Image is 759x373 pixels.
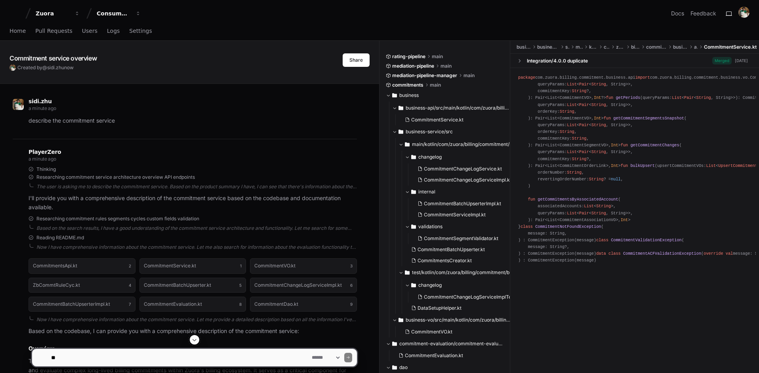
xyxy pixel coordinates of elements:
span: fun [606,95,613,100]
button: CommitmentVO.kt [402,326,506,337]
span: mediation-pipeline-manager [392,72,457,79]
span: String [572,89,587,93]
button: CommitmentService.kt1 [139,258,246,273]
button: CommitmentEvaluation.kt8 [139,297,246,312]
span: getCommitmentsByAssociatedAccount [538,197,618,202]
div: Zuora [36,9,70,17]
span: data [596,251,606,256]
svg: Directory [411,187,416,197]
a: Docs [671,9,684,17]
h1: CommitmentBatchUpserter.kt [144,283,211,288]
span: business-api [537,44,559,50]
span: business [673,44,687,50]
span: Logs [107,28,120,33]
button: CommitmentService.kt [402,114,506,125]
span: CommitmentService.kt [411,117,463,123]
span: CommitmentChangeLogServiceImplTest.kt [424,294,521,300]
div: com.zuora.billing.commitment.business.api com.zuora.billing.commitment.business.vo.CommitmentAsso... [518,74,751,264]
span: ( queryParams: < < , String>>, commitmentKey: ?, ) [518,143,682,168]
span: fun [604,116,611,121]
span: String [591,82,606,87]
span: ( queryParams: < < , String>>, orderKey: , commitmentKey: , ) [518,116,687,148]
h1: ZbCommtRuleCyc.kt [33,283,80,288]
span: Researching commitment rules segments cycles custom fields validation [36,216,199,222]
img: ACg8ocLG_LSDOp7uAivCyQqIxj1Ef0G8caL3PxUxK52DC0_DO42UYdCW=s96-c [738,7,749,18]
img: ACg8ocLG_LSDOp7uAivCyQqIxj1Ef0G8caL3PxUxK52DC0_DO42UYdCW=s96-c [10,64,16,71]
span: 9 [350,301,353,307]
span: Int [611,143,618,148]
span: com [604,44,610,50]
span: @ [42,64,47,70]
span: internal [418,189,435,195]
span: Pair [579,150,589,154]
span: fun [621,143,628,148]
button: changelog [405,279,523,292]
button: CommitmentChangeLogServiceImplTest.kt [414,292,521,303]
span: changelog [418,154,442,160]
span: String [591,150,606,154]
button: CommitmentBatchUpserter.kt5 [139,278,246,293]
span: 4 [129,282,131,288]
span: validations [418,223,442,230]
span: business [517,44,531,50]
button: business-api/src/main/kotlin/com/zuora/billing/commitment/business/api [392,102,511,114]
span: main [576,44,583,50]
span: zuora [616,44,625,50]
div: Integration/4.0.0 duplicate [527,58,588,64]
h1: CommitmentDao.kt [254,302,298,307]
span: CommitmentChangeLogServiceImpl.kt [424,177,511,183]
span: String [591,102,606,107]
span: CommitmentACFValidationException [623,251,701,256]
span: Researching commitment service architecture overview API endpoints [36,174,195,180]
button: business [386,89,504,102]
button: CommitmentDao.kt9 [250,297,357,312]
span: String [591,123,606,127]
button: Zuora [32,6,83,21]
button: changelog [405,151,517,163]
p: Based on the codebase, I can provide you with a comprehensive description of the commitment service: [29,327,357,336]
h1: CommitmentVO.kt [254,263,296,268]
button: ZbCommtRuleCyc.kt4 [29,278,135,293]
p: describe the commitment service [29,116,357,125]
button: validations [405,220,517,233]
button: Feedback [690,9,716,17]
span: 1 [240,263,242,269]
span: null [611,177,621,182]
span: Int [594,95,601,100]
h1: CommitmentEvaluation.kt [144,302,202,307]
button: business-service/src [392,125,511,138]
span: String [589,177,604,182]
button: Share [343,53,370,67]
button: test/kotlin/com/zuora/billing/commitment/business/service [399,266,517,279]
span: CommitmentService.kt [704,44,757,50]
span: Merged [712,57,732,64]
div: The user is asking me to describe the commitment service. Based on the product summary I have, I ... [36,184,357,190]
span: class [521,224,533,229]
span: CommitmentValidationException [611,238,682,242]
p: I'll provide you with a comprehensive description of the commitment service based on the codebase... [29,194,357,212]
span: String [567,170,582,175]
span: kotlin [589,44,597,50]
span: main [441,63,452,69]
button: main/kotlin/com/zuora/billing/commitment/business/service [399,138,517,151]
svg: Directory [399,103,403,113]
h1: CommitmentChangeLogServiceImpl.kt [254,283,342,288]
span: a minute ago [29,156,56,162]
span: main [432,53,443,60]
span: ( associatedAccounts: < >, queryParams: < < , String>>, ) [518,197,633,222]
h1: CommitmentsApi.kt [33,263,77,268]
a: Pull Requests [35,22,72,40]
span: List [706,163,716,168]
span: List [672,95,682,100]
svg: Directory [411,280,416,290]
div: Based on the search results, I have a good understanding of the commitment service architecture a... [36,225,357,231]
span: main [463,72,475,79]
span: String [572,157,587,161]
span: Users [82,28,97,33]
button: CommitmentVO.kt3 [250,258,357,273]
button: CommitmentChangeLogServiceImpl.kt6 [250,278,357,293]
button: business-vo/src/main/kotlin/com/zuora/billing/commitment/business/vo [392,314,511,326]
span: package [518,75,535,80]
a: Settings [129,22,152,40]
span: test/kotlin/com/zuora/billing/commitment/business/service [412,269,517,276]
